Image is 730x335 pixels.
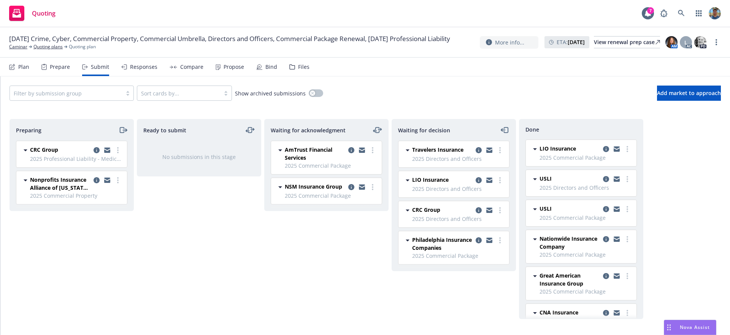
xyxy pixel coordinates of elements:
[540,205,552,213] span: USLI
[568,38,585,46] strong: [DATE]
[709,7,721,19] img: photo
[691,6,706,21] a: Switch app
[540,271,600,287] span: Great American Insurance Group
[347,183,356,192] a: copy logging email
[495,236,505,245] a: more
[623,175,632,184] a: more
[113,176,122,185] a: more
[33,43,63,50] a: Quoting plans
[623,308,632,318] a: more
[684,38,687,46] span: L
[285,162,377,170] span: 2025 Commercial Package
[612,235,621,244] a: copy logging email
[480,36,538,49] button: More info...
[664,320,716,335] button: Nova Assist
[9,43,27,50] a: Caminar
[103,176,112,185] a: copy logging email
[665,36,678,48] img: photo
[657,89,721,97] span: Add market to approach
[500,125,509,135] a: moveLeft
[601,205,611,214] a: copy logging email
[69,43,96,50] span: Quoting plan
[398,126,450,134] span: Waiting for decision
[495,146,505,155] a: more
[357,146,367,155] a: copy logging email
[412,215,505,223] span: 2025 Directors and Officers
[474,206,483,215] a: copy logging email
[118,125,127,135] a: moveRight
[540,144,576,152] span: LIO Insurance
[540,214,632,222] span: 2025 Commercial Package
[412,252,505,260] span: 2025 Commercial Package
[246,125,255,135] a: moveLeftRight
[540,287,632,295] span: 2025 Commercial Package
[285,192,377,200] span: 2025 Commercial Package
[412,146,463,154] span: Travelers Insurance
[601,271,611,281] a: copy logging email
[485,236,494,245] a: copy logging email
[664,320,674,335] div: Drag to move
[623,271,632,281] a: more
[495,176,505,185] a: more
[149,153,249,161] div: No submissions in this stage
[612,205,621,214] a: copy logging email
[647,7,654,14] div: 7
[540,308,578,316] span: CNA Insurance
[91,64,109,70] div: Submit
[103,146,112,155] a: copy logging email
[601,144,611,154] a: copy logging email
[601,175,611,184] a: copy logging email
[113,146,122,155] a: more
[143,126,186,134] span: Ready to submit
[130,64,157,70] div: Responses
[674,6,689,21] a: Search
[9,34,450,43] span: [DATE] Crime, Cyber, Commercial Property, Commercial Umbrella, Directors and Officers, Commercial...
[694,36,706,48] img: photo
[485,206,494,215] a: copy logging email
[540,235,600,251] span: Nationwide Insurance Company
[540,184,632,192] span: 2025 Directors and Officers
[474,176,483,185] a: copy logging email
[412,236,473,252] span: Philadelphia Insurance Companies
[474,236,483,245] a: copy logging email
[373,125,382,135] a: moveLeftRight
[612,308,621,318] a: copy logging email
[656,6,671,21] a: Report a Bug
[30,155,122,163] span: 2025 Professional Liability - Medical Professional
[540,154,632,162] span: 2025 Commercial Package
[18,64,29,70] div: Plan
[92,146,101,155] a: copy logging email
[285,146,345,162] span: AmTrust Financial Services
[265,64,277,70] div: Bind
[30,192,122,200] span: 2025 Commercial Property
[412,206,440,214] span: CRC Group
[612,175,621,184] a: copy logging email
[594,36,660,48] a: View renewal prep case
[525,125,539,133] span: Done
[594,37,660,48] div: View renewal prep case
[30,176,90,192] span: Nonprofits Insurance Alliance of [US_STATE], Inc. (NIAC)
[16,126,41,134] span: Preparing
[623,205,632,214] a: more
[298,64,309,70] div: Files
[623,235,632,244] a: more
[601,308,611,318] a: copy logging email
[612,144,621,154] a: copy logging email
[495,206,505,215] a: more
[368,183,377,192] a: more
[495,38,524,46] span: More info...
[357,183,367,192] a: copy logging email
[224,64,244,70] div: Propose
[623,144,632,154] a: more
[412,185,505,193] span: 2025 Directors and Officers
[485,176,494,185] a: copy logging email
[180,64,203,70] div: Compare
[612,271,621,281] a: copy logging email
[271,126,346,134] span: Waiting for acknowledgment
[285,183,342,191] span: NSM Insurance Group
[50,64,70,70] div: Prepare
[601,235,611,244] a: copy logging email
[6,3,59,24] a: Quoting
[92,176,101,185] a: copy logging email
[412,155,505,163] span: 2025 Directors and Officers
